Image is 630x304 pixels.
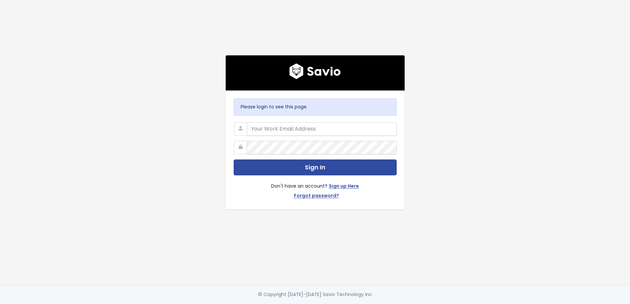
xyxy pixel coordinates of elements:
a: Forgot password? [294,192,339,201]
p: Please login to see this page. [241,103,390,111]
a: Sign up Here [329,182,359,192]
div: Don't have an account? [234,175,397,201]
div: © Copyright [DATE]-[DATE] Savio Technology Inc [258,290,372,299]
input: Your Work Email Address [247,122,397,136]
button: Sign In [234,159,397,176]
img: logo600x187.a314fd40982d.png [289,63,341,79]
